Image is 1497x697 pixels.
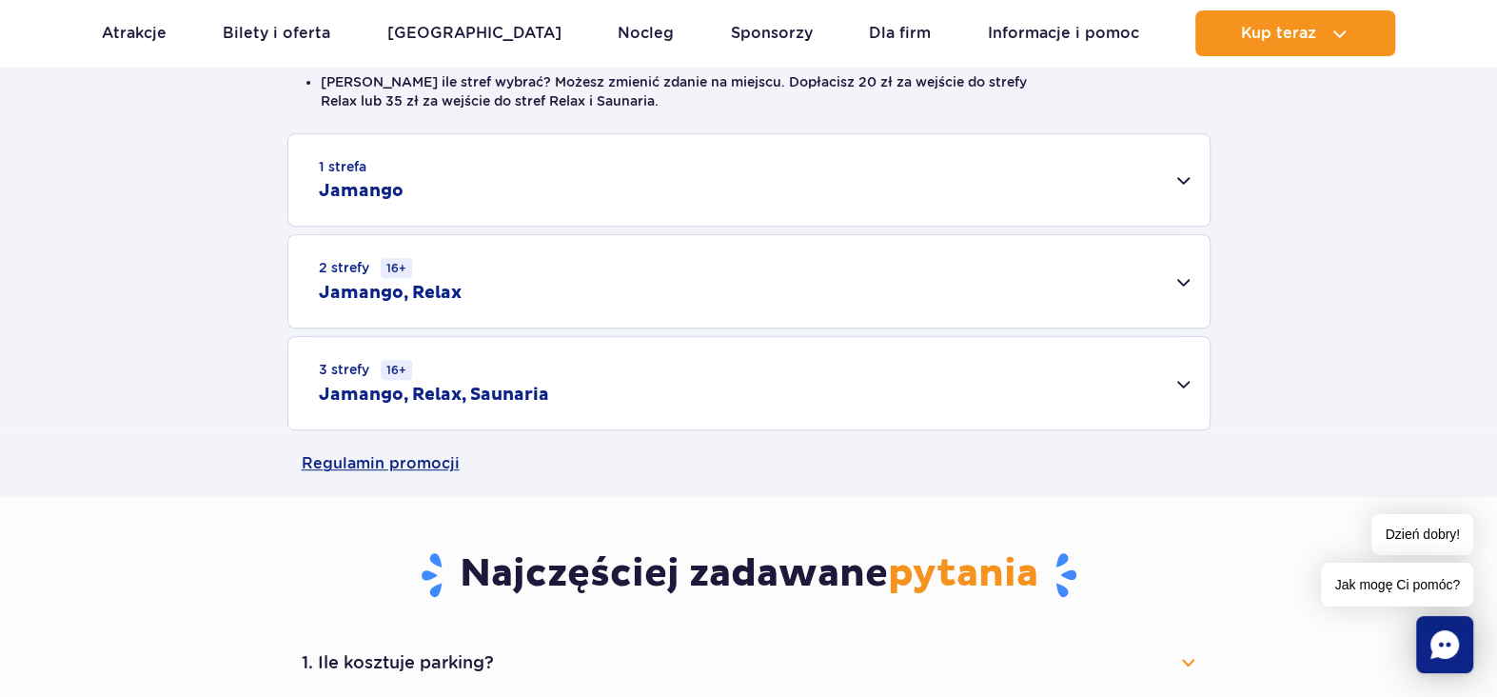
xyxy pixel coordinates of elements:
span: Jak mogę Ci pomóc? [1321,563,1473,607]
a: Dla firm [869,10,931,56]
h2: Jamango [319,180,404,203]
a: [GEOGRAPHIC_DATA] [387,10,561,56]
h2: Jamango, Relax, Saunaria [319,384,549,407]
a: Nocleg [618,10,674,56]
h2: Jamango, Relax [319,282,462,305]
small: 16+ [381,360,412,380]
a: Bilety i oferta [223,10,330,56]
small: 1 strefa [319,157,366,176]
button: 1. Ile kosztuje parking? [302,642,1196,684]
button: Kup teraz [1195,10,1395,56]
span: Kup teraz [1241,25,1316,42]
small: 2 strefy [319,258,412,278]
a: Regulamin promocji [302,430,1196,497]
li: [PERSON_NAME] ile stref wybrać? Możesz zmienić zdanie na miejscu. Dopłacisz 20 zł za wejście do s... [321,72,1177,110]
a: Sponsorzy [731,10,813,56]
small: 3 strefy [319,360,412,380]
span: pytania [888,550,1038,598]
a: Informacje i pomoc [988,10,1139,56]
h3: Najczęściej zadawane [302,550,1196,600]
a: Atrakcje [102,10,167,56]
span: Dzień dobry! [1371,514,1473,555]
small: 16+ [381,258,412,278]
div: Chat [1416,616,1473,673]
